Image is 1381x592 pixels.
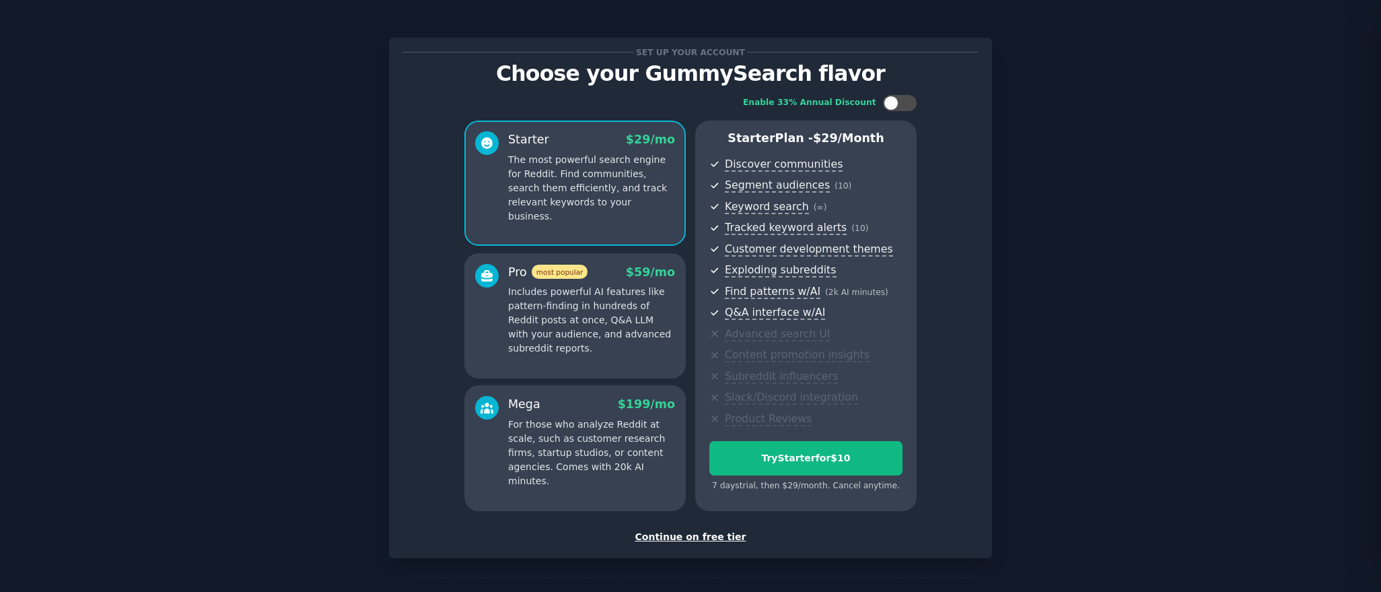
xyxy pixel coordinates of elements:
[626,133,675,146] span: $ 29 /mo
[508,131,549,148] div: Starter
[634,45,748,59] span: Set up your account
[725,158,843,172] span: Discover communities
[725,200,809,214] span: Keyword search
[725,370,838,384] span: Subreddit influencers
[814,203,827,212] span: ( ∞ )
[618,397,675,411] span: $ 199 /mo
[725,327,830,341] span: Advanced search UI
[508,285,675,356] p: Includes powerful AI features like pattern-finding in hundreds of Reddit posts at once, Q&A LLM w...
[403,62,978,86] p: Choose your GummySearch flavor
[725,412,812,426] span: Product Reviews
[508,153,675,224] p: The most powerful search engine for Reddit. Find communities, search them efficiently, and track ...
[710,451,902,465] div: Try Starter for $10
[813,131,884,145] span: $ 29 /month
[508,264,588,281] div: Pro
[725,391,858,405] span: Slack/Discord integration
[709,480,902,492] div: 7 days trial, then $ 29 /month . Cancel anytime.
[709,130,902,147] p: Starter Plan -
[709,441,902,475] button: TryStarterfor$10
[508,396,540,413] div: Mega
[851,224,868,233] span: ( 10 )
[725,242,893,257] span: Customer development themes
[626,265,675,279] span: $ 59 /mo
[725,263,836,277] span: Exploding subreddits
[403,530,978,544] div: Continue on free tier
[725,348,870,362] span: Content promotion insights
[743,97,876,109] div: Enable 33% Annual Discount
[725,178,830,193] span: Segment audiences
[835,181,851,191] span: ( 10 )
[508,418,675,488] p: For those who analyze Reddit at scale, such as customer research firms, startup studios, or conte...
[532,265,588,279] span: most popular
[725,306,825,320] span: Q&A interface w/AI
[725,221,847,235] span: Tracked keyword alerts
[825,288,888,297] span: ( 2k AI minutes )
[725,285,820,299] span: Find patterns w/AI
